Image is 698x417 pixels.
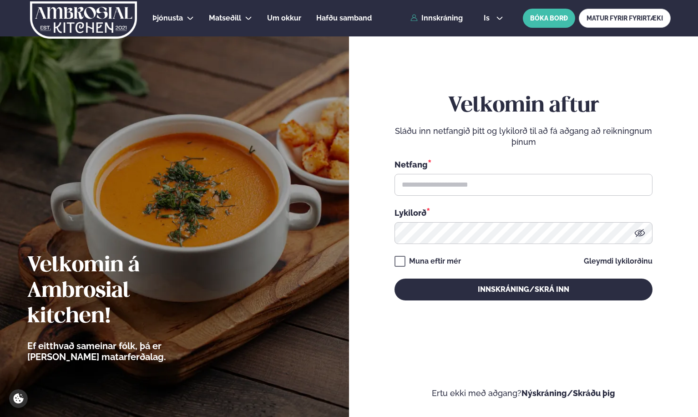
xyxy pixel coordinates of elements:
button: BÓKA BORÐ [523,9,575,28]
a: Nýskráning/Skráðu þig [521,388,615,398]
a: Cookie settings [9,389,28,408]
span: Þjónusta [152,14,183,22]
span: Hafðu samband [316,14,372,22]
div: Lykilorð [395,207,652,219]
p: Ertu ekki með aðgang? [376,388,671,399]
span: is [484,15,492,22]
h2: Velkomin á Ambrosial kitchen! [27,253,216,330]
a: MATUR FYRIR FYRIRTÆKI [579,9,671,28]
img: logo [29,1,138,39]
button: Innskráning/Skrá inn [395,279,652,300]
p: Sláðu inn netfangið þitt og lykilorð til að fá aðgang að reikningnum þínum [395,126,652,147]
a: Gleymdi lykilorðinu [584,258,652,265]
a: Um okkur [267,13,301,24]
a: Þjónusta [152,13,183,24]
h2: Velkomin aftur [395,93,652,119]
button: is [476,15,511,22]
a: Innskráning [410,14,463,22]
a: Matseðill [209,13,241,24]
span: Matseðill [209,14,241,22]
div: Netfang [395,158,652,170]
a: Hafðu samband [316,13,372,24]
p: Ef eitthvað sameinar fólk, þá er [PERSON_NAME] matarferðalag. [27,341,216,362]
span: Um okkur [267,14,301,22]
